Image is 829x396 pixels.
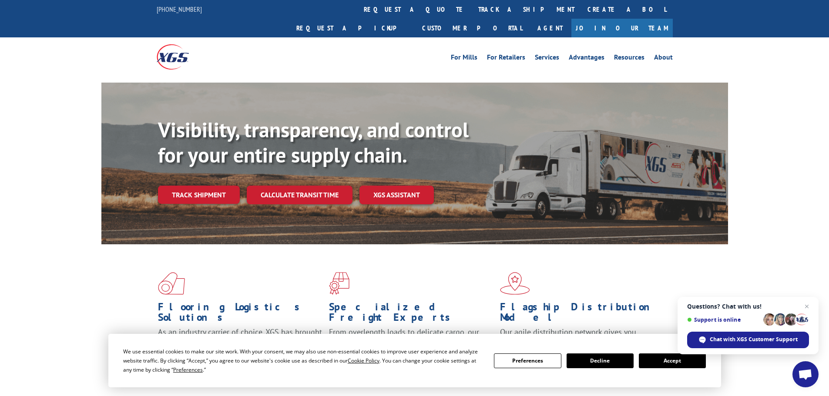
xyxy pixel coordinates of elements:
button: Decline [567,353,634,368]
button: Preferences [494,353,561,368]
span: Chat with XGS Customer Support [710,336,798,343]
img: xgs-icon-flagship-distribution-model-red [500,272,530,295]
a: For Mills [451,54,477,63]
h1: Specialized Freight Experts [329,302,493,327]
img: xgs-icon-total-supply-chain-intelligence-red [158,272,185,295]
a: About [654,54,673,63]
span: Questions? Chat with us! [687,303,809,310]
a: Join Our Team [571,19,673,37]
div: We use essential cookies to make our site work. With your consent, we may also use non-essential ... [123,347,483,374]
h1: Flooring Logistics Solutions [158,302,322,327]
a: XGS ASSISTANT [359,186,434,204]
span: Close chat [802,301,812,312]
span: Our agile distribution network gives you nationwide inventory management on demand. [500,327,660,347]
a: For Retailers [487,54,525,63]
span: Support is online [687,316,760,323]
p: From overlength loads to delicate cargo, our experienced staff knows the best way to move your fr... [329,327,493,366]
a: Resources [614,54,644,63]
div: Chat with XGS Customer Support [687,332,809,348]
div: Cookie Consent Prompt [108,334,721,387]
span: Cookie Policy [348,357,379,364]
a: Services [535,54,559,63]
b: Visibility, transparency, and control for your entire supply chain. [158,116,469,168]
a: Calculate transit time [247,186,352,204]
a: Advantages [569,54,604,63]
a: [PHONE_NUMBER] [157,5,202,13]
span: Preferences [173,366,203,373]
span: As an industry carrier of choice, XGS has brought innovation and dedication to flooring logistics... [158,327,322,358]
div: Open chat [792,361,819,387]
a: Request a pickup [290,19,416,37]
img: xgs-icon-focused-on-flooring-red [329,272,349,295]
button: Accept [639,353,706,368]
a: Agent [529,19,571,37]
h1: Flagship Distribution Model [500,302,665,327]
a: Customer Portal [416,19,529,37]
a: Track shipment [158,186,240,204]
